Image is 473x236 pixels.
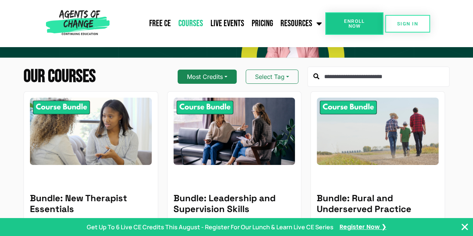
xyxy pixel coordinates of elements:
span: Enroll Now [337,19,371,28]
a: Resources [277,14,325,33]
a: Pricing [248,14,277,33]
button: Close Banner [460,223,469,232]
button: Most Credits [178,70,237,84]
img: Rural and Underserved Practice - 8 Credit CE Bundle [317,98,439,165]
img: Leadership and Supervision Skills - 8 Credit CE Bundle [173,98,295,165]
h5: Bundle: Leadership and Supervision Skills [173,193,295,215]
nav: Menu [113,14,325,33]
h5: Bundle: Rural and Underserved Practice [317,193,439,215]
h2: Our Courses [24,68,96,86]
img: New Therapist Essentials - 10 Credit CE Bundle [30,98,152,165]
p: Get Up To 6 Live CE Credits This August - Register For Our Lunch & Learn Live CE Series [87,223,334,232]
a: Free CE [145,14,175,33]
h5: Bundle: New Therapist Essentials [30,193,152,215]
a: Courses [175,14,207,33]
a: Register Now ❯ [340,223,386,231]
a: Enroll Now [325,12,383,35]
a: SIGN IN [385,15,430,33]
span: SIGN IN [397,21,418,26]
button: Select Tag [246,70,298,84]
a: Live Events [207,14,248,33]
